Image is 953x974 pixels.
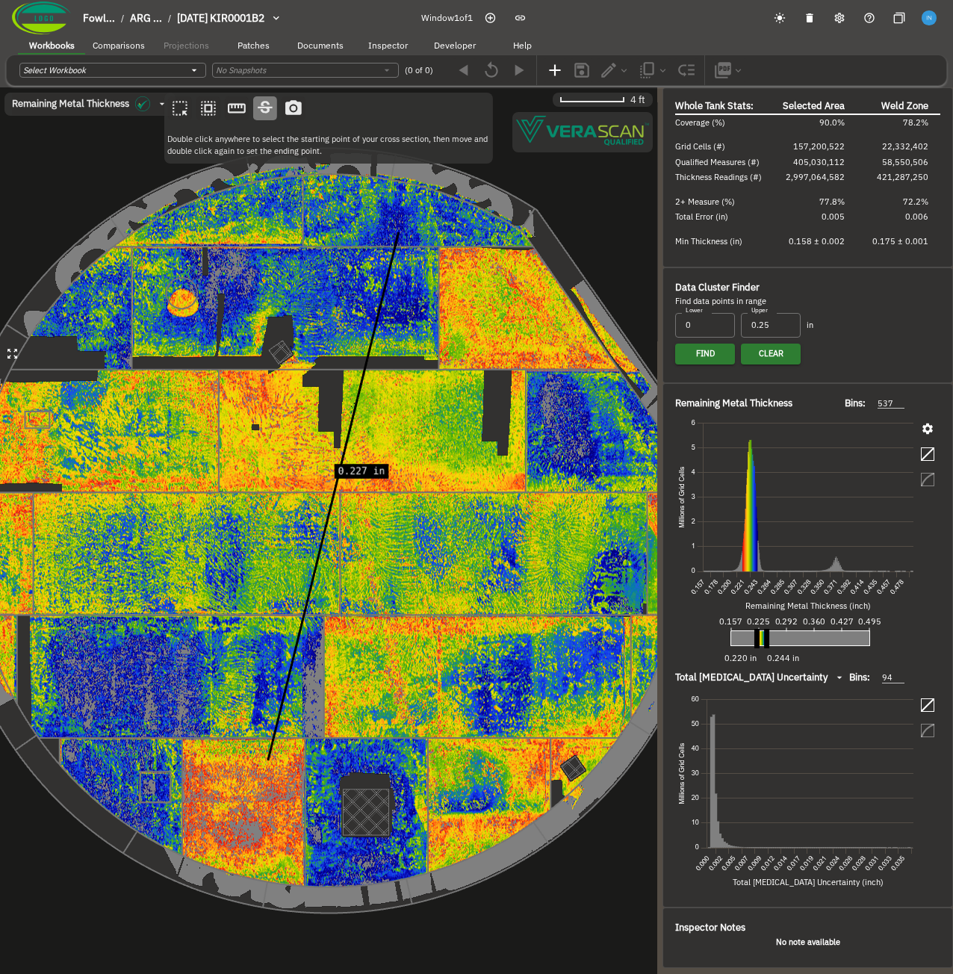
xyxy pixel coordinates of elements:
[130,11,162,25] span: ARG ...
[297,40,344,51] span: Documents
[751,306,768,315] label: Upper
[675,99,754,112] span: Whole Tank Stats:
[675,344,735,365] button: Find
[877,172,928,182] span: 421,287,250
[238,40,270,51] span: Patches
[903,196,928,207] span: 72.2%
[872,236,928,246] span: 0.175 ± 0.001
[686,306,703,315] label: Lower
[675,396,792,411] span: Remaining Metal Thickness
[759,347,783,361] span: Clear
[434,40,476,51] span: Developer
[93,40,145,51] span: Comparisons
[786,172,845,182] span: 2,997,064,582
[216,65,266,75] i: No Snapshots
[77,6,295,31] button: breadcrumb
[819,117,845,128] span: 90.0%
[23,65,86,75] i: Select Workbook
[845,396,866,411] span: Bins:
[882,157,928,167] span: 58,550,506
[405,64,433,77] span: (0 of 0)
[783,99,845,112] span: Selected Area
[177,11,264,25] span: [DATE] KIR0001B2
[849,670,870,685] span: Bins:
[368,40,408,51] span: Inspector
[167,133,490,158] p: Double click anywhere to select the starting point of your cross section, then move and double cl...
[675,211,728,222] span: Total Error (in)
[822,211,845,222] span: 0.005
[776,937,840,947] b: No note available
[12,1,71,34] img: Company Logo
[675,236,742,246] span: Min Thickness (in)
[741,344,801,365] button: Clear
[83,10,264,26] nav: breadcrumb
[675,281,760,294] span: Data Cluster Finder
[675,172,762,182] span: Thickness Readings (#)
[696,347,715,361] span: Find
[881,99,928,112] span: Weld Zone
[819,196,845,207] span: 77.8%
[903,117,928,128] span: 78.2%
[168,12,171,25] li: /
[12,98,129,110] span: Remaining Metal Thickness
[789,236,845,246] span: 0.158 ± 0.002
[675,196,735,207] span: 2+ Measure (%)
[793,141,845,152] span: 157,200,522
[807,319,813,332] span: in
[922,10,936,25] img: f6ffcea323530ad0f5eeb9c9447a59c5
[83,11,115,25] span: Fowl...
[421,11,473,25] span: Window 1 of 1
[630,93,645,108] span: 4 ft
[675,141,725,152] span: Grid Cells (#)
[675,295,940,308] div: Find data points in range
[905,211,928,222] span: 0.006
[675,671,828,683] span: Total [MEDICAL_DATA] Uncertainty
[121,12,124,25] li: /
[793,157,845,167] span: 405,030,112
[513,40,532,51] span: Help
[29,40,75,51] span: Workbooks
[675,117,725,128] span: Coverage (%)
[516,116,649,146] img: Verascope qualified watermark
[882,141,928,152] span: 22,332,402
[675,921,745,934] span: Inspector Notes
[675,157,760,167] span: Qualified Measures (#)
[135,96,150,111] img: icon in the dropdown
